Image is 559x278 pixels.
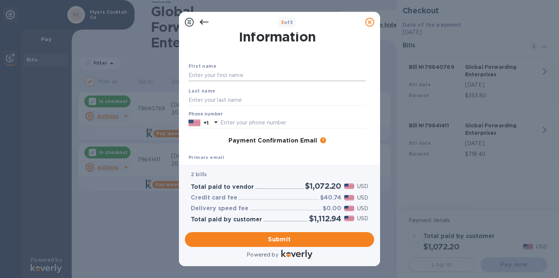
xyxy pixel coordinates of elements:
[247,251,278,259] p: Powered by
[189,94,366,105] input: Enter your last name
[344,195,354,200] img: USD
[189,155,224,160] b: Primary email
[189,13,366,44] h1: Payment Contact Information
[189,70,366,81] input: Enter your first name
[191,171,207,177] b: 2 bills
[228,137,317,144] h3: Payment Confirmation Email
[189,119,200,127] img: US
[309,214,341,223] h2: $1,112.94
[281,20,293,25] b: of 3
[191,235,368,244] span: Submit
[357,215,368,222] p: USD
[203,119,209,127] p: +1
[189,112,223,117] label: Phone number
[357,194,368,202] p: USD
[320,194,341,201] h3: $40.74
[191,194,237,201] h3: Credit card fee
[189,88,216,94] b: Last name
[357,205,368,212] p: USD
[344,206,354,211] img: USD
[191,205,248,212] h3: Delivery speed fee
[220,117,366,128] input: Enter your phone number
[344,184,354,189] img: USD
[323,205,341,212] h3: $0.00
[344,216,354,221] img: USD
[191,216,262,223] h3: Total paid by customer
[185,232,374,247] button: Submit
[357,182,368,190] p: USD
[191,184,254,191] h3: Total paid to vendor
[305,181,341,191] h2: $1,072.20
[281,20,284,25] span: 3
[189,63,216,69] b: First name
[281,250,312,259] img: Logo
